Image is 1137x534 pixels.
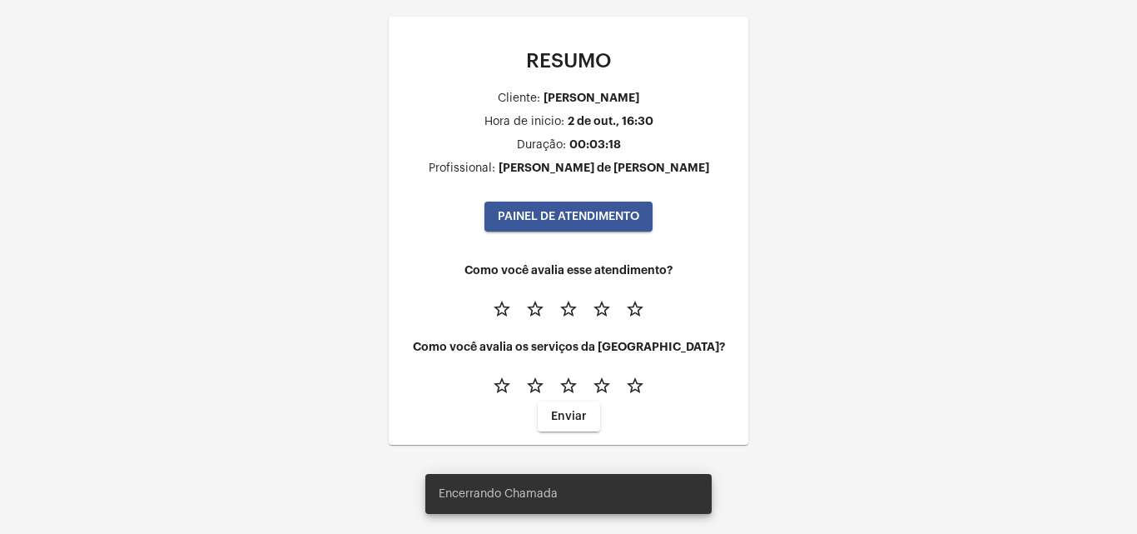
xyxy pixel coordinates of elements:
mat-icon: star_border [592,376,612,396]
div: Profissional: [429,162,495,175]
mat-icon: star_border [625,376,645,396]
mat-icon: star_border [492,299,512,319]
mat-icon: star_border [559,376,578,396]
mat-icon: star_border [559,299,578,319]
mat-icon: star_border [525,299,545,319]
span: Enviar [551,411,587,422]
span: Encerrando Chamada [439,486,558,502]
div: Hora de inicio: [484,116,564,128]
h4: Como você avalia os serviços da [GEOGRAPHIC_DATA]? [402,341,735,353]
div: [PERSON_NAME] de [PERSON_NAME] [499,162,709,174]
div: 00:03:18 [569,138,621,151]
button: Enviar [538,402,600,432]
mat-icon: star_border [592,299,612,319]
button: PAINEL DE ATENDIMENTO [484,202,653,232]
div: [PERSON_NAME] [544,92,639,104]
div: 2 de out., 16:30 [568,115,653,127]
mat-icon: star_border [492,376,512,396]
mat-icon: star_border [625,299,645,319]
p: RESUMO [402,50,735,72]
mat-icon: star_border [525,376,545,396]
h4: Como você avalia esse atendimento? [402,264,735,277]
div: Duração: [517,139,566,152]
span: PAINEL DE ATENDIMENTO [498,211,639,222]
div: Cliente: [498,92,540,105]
